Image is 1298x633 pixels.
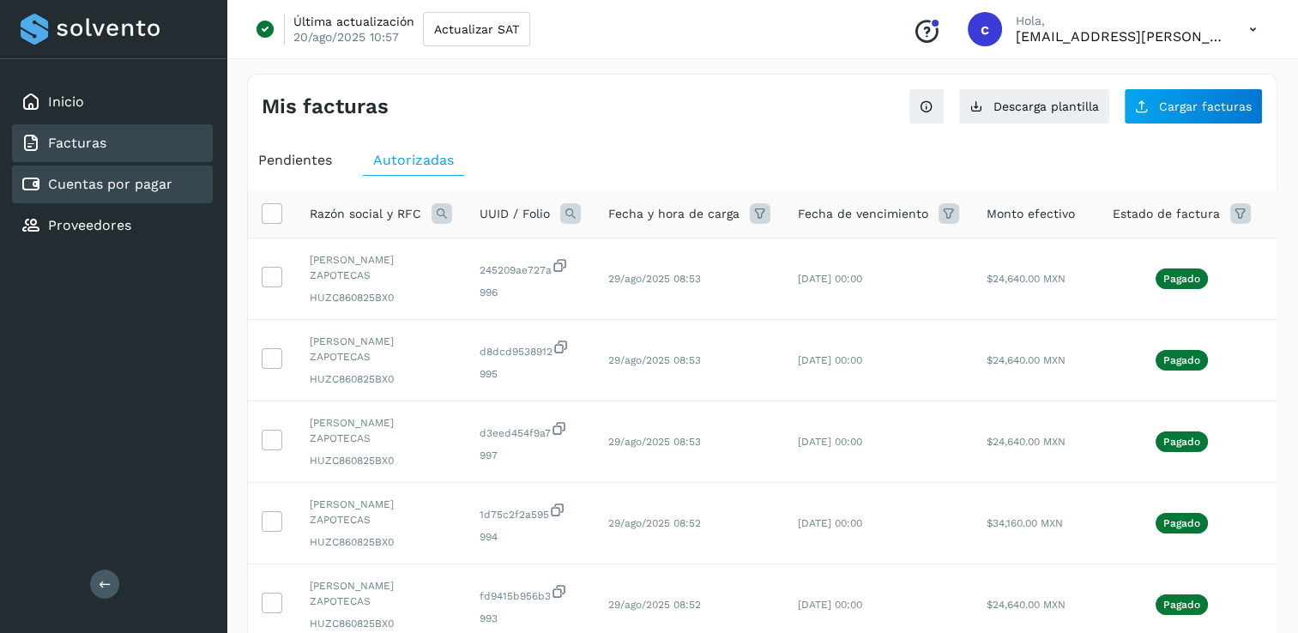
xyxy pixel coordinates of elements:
[1159,100,1252,112] span: Cargar facturas
[310,205,421,223] span: Razón social y RFC
[48,135,106,151] a: Facturas
[608,354,701,366] span: 29/ago/2025 08:53
[310,415,452,446] span: [PERSON_NAME] ZAPOTECAS
[480,583,581,604] span: fd9415b956b3
[310,497,452,527] span: [PERSON_NAME] ZAPOTECAS
[293,29,399,45] p: 20/ago/2025 10:57
[798,205,928,223] span: Fecha de vencimiento
[480,205,550,223] span: UUID / Folio
[1113,205,1220,223] span: Estado de factura
[1124,88,1263,124] button: Cargar facturas
[1163,354,1200,366] p: Pagado
[608,599,701,611] span: 29/ago/2025 08:52
[987,599,1066,611] span: $24,640.00 MXN
[423,12,530,46] button: Actualizar SAT
[798,273,862,285] span: [DATE] 00:00
[987,436,1066,448] span: $24,640.00 MXN
[608,436,701,448] span: 29/ago/2025 08:53
[12,166,213,203] div: Cuentas por pagar
[310,453,452,468] span: HUZC860825BX0
[480,611,581,626] span: 993
[258,152,332,168] span: Pendientes
[798,517,862,529] span: [DATE] 00:00
[310,290,452,305] span: HUZC860825BX0
[12,207,213,244] div: Proveedores
[480,502,581,522] span: 1d75c2f2a595
[310,534,452,550] span: HUZC860825BX0
[798,599,862,611] span: [DATE] 00:00
[373,152,454,168] span: Autorizadas
[48,93,84,110] a: Inicio
[798,436,862,448] span: [DATE] 00:00
[987,517,1063,529] span: $34,160.00 MXN
[608,517,701,529] span: 29/ago/2025 08:52
[1163,273,1200,285] p: Pagado
[1163,599,1200,611] p: Pagado
[480,448,581,463] span: 997
[310,252,452,283] span: [PERSON_NAME] ZAPOTECAS
[480,257,581,278] span: 245209ae727a
[1163,517,1200,529] p: Pagado
[987,273,1066,285] span: $24,640.00 MXN
[293,14,414,29] p: Última actualización
[993,100,1099,112] span: Descarga plantilla
[310,371,452,387] span: HUZC860825BX0
[310,616,452,631] span: HUZC860825BX0
[480,339,581,359] span: d8dcd9538912
[480,285,581,300] span: 996
[12,83,213,121] div: Inicio
[480,366,581,382] span: 995
[48,176,172,192] a: Cuentas por pagar
[1163,436,1200,448] p: Pagado
[608,273,701,285] span: 29/ago/2025 08:53
[958,88,1110,124] button: Descarga plantilla
[480,529,581,545] span: 994
[310,334,452,365] span: [PERSON_NAME] ZAPOTECAS
[434,23,519,35] span: Actualizar SAT
[1016,14,1222,28] p: Hola,
[608,205,740,223] span: Fecha y hora de carga
[798,354,862,366] span: [DATE] 00:00
[12,124,213,162] div: Facturas
[480,420,581,441] span: d3eed454f9a7
[987,205,1075,223] span: Monto efectivo
[48,217,131,233] a: Proveedores
[1016,28,1222,45] p: coral.lorenzo@clgtransportes.com
[310,578,452,609] span: [PERSON_NAME] ZAPOTECAS
[262,94,389,119] h4: Mis facturas
[987,354,1066,366] span: $24,640.00 MXN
